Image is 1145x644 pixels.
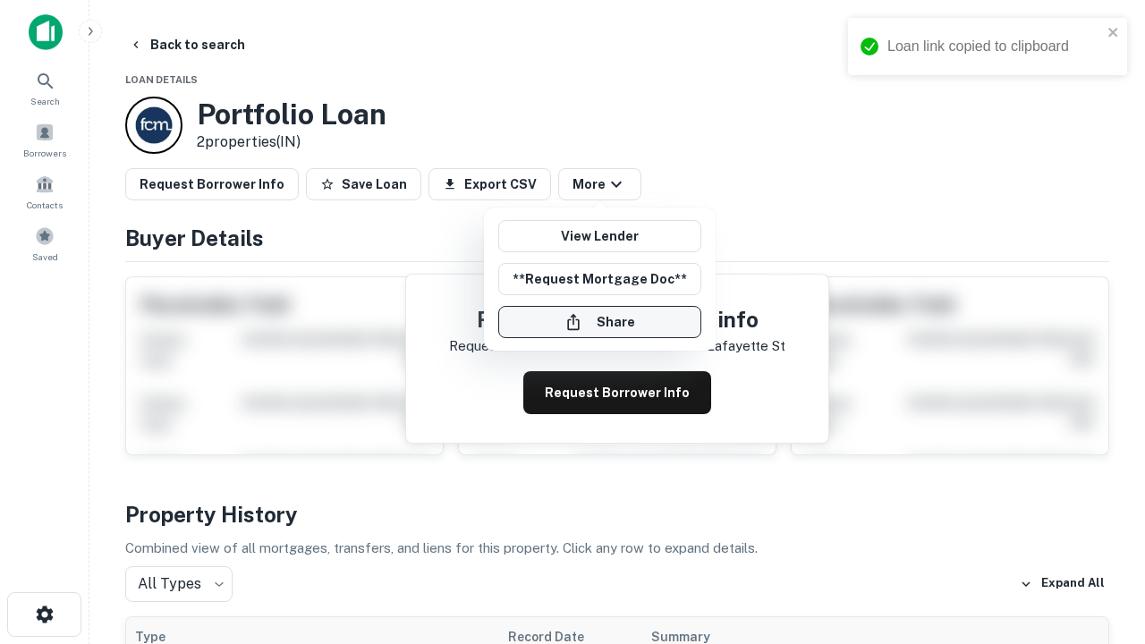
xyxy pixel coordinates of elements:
a: View Lender [498,220,701,252]
iframe: Chat Widget [1056,501,1145,587]
button: close [1107,25,1120,42]
button: **Request Mortgage Doc** [498,263,701,295]
button: Share [498,306,701,338]
div: Loan link copied to clipboard [887,36,1102,57]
